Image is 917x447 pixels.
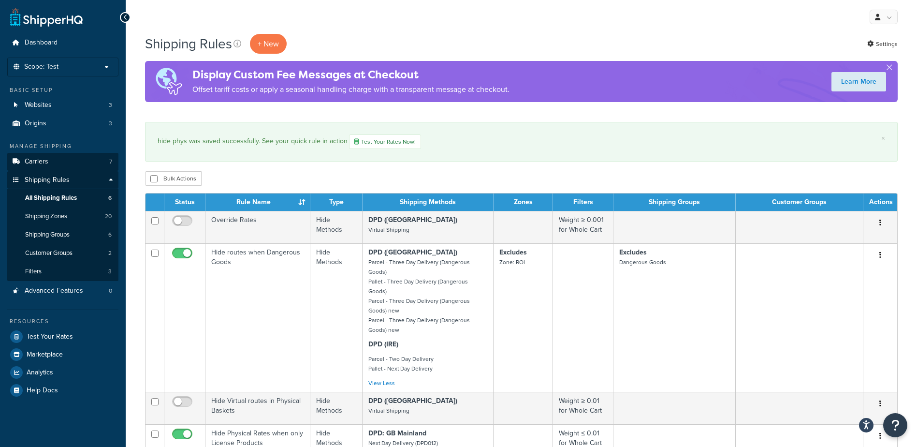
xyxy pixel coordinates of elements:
[105,212,112,221] span: 20
[7,263,118,281] li: Filters
[553,194,613,211] th: Filters
[27,333,73,341] span: Test Your Rates
[205,392,310,424] td: Hide Virtual routes in Physical Baskets
[867,37,898,51] a: Settings
[7,115,118,133] a: Origins 3
[310,194,362,211] th: Type
[205,211,310,243] td: Override Rates
[368,355,434,373] small: Parcel - Two Day Delivery Pallet - Next Day Delivery
[145,61,192,102] img: duties-banner-06bc72dcb5fe05cb3f9472aba00be2ae8eb53ab6f0d8bb03d382ba314ac3c341.png
[25,176,70,184] span: Shipping Rules
[7,153,118,171] a: Carriers 7
[349,134,421,149] a: Test Your Rates Now!
[109,101,112,109] span: 3
[499,247,527,257] strong: Excludes
[736,194,863,211] th: Customer Groups
[25,249,73,257] span: Customer Groups
[7,244,118,262] a: Customer Groups 2
[24,63,58,71] span: Scope: Test
[494,194,553,211] th: Zones
[27,369,53,377] span: Analytics
[108,231,112,239] span: 6
[25,194,77,202] span: All Shipping Rules
[7,346,118,363] a: Marketplace
[368,396,457,406] strong: DPD ([GEOGRAPHIC_DATA])
[7,96,118,114] li: Websites
[108,194,112,202] span: 6
[7,282,118,300] a: Advanced Features 0
[7,34,118,52] a: Dashboard
[7,189,118,207] a: All Shipping Rules 6
[553,392,613,424] td: Weight ≥ 0.01 for Whole Cart
[145,34,232,53] h1: Shipping Rules
[368,339,398,349] strong: DPD (IRE)
[25,212,67,221] span: Shipping Zones
[109,158,112,166] span: 7
[310,243,362,392] td: Hide Methods
[7,282,118,300] li: Advanced Features
[368,215,457,225] strong: DPD ([GEOGRAPHIC_DATA])
[7,171,118,189] a: Shipping Rules
[7,244,118,262] li: Customer Groups
[831,72,886,91] a: Learn More
[192,83,509,96] p: Offset tariff costs or apply a seasonal handling charge with a transparent message at checkout.
[25,101,52,109] span: Websites
[25,268,42,276] span: Filters
[7,86,118,94] div: Basic Setup
[619,258,666,267] small: Dangerous Goods
[368,247,457,257] strong: DPD ([GEOGRAPHIC_DATA])
[108,249,112,257] span: 2
[613,194,735,211] th: Shipping Groups
[10,7,83,27] a: ShipperHQ Home
[7,328,118,345] a: Test Your Rates
[7,263,118,281] a: Filters 3
[7,208,118,225] a: Shipping Zones 20
[881,134,885,142] a: ×
[25,287,83,295] span: Advanced Features
[109,287,112,295] span: 0
[553,211,613,243] td: Weight ≥ 0.001 for Whole Cart
[368,379,395,387] a: View Less
[205,194,310,211] th: Rule Name : activate to sort column ascending
[310,211,362,243] td: Hide Methods
[25,39,58,47] span: Dashboard
[7,189,118,207] li: All Shipping Rules
[27,387,58,395] span: Help Docs
[7,115,118,133] li: Origins
[7,208,118,225] li: Shipping Zones
[368,406,409,415] small: Virtual Shipping
[164,194,205,211] th: Status
[27,351,63,359] span: Marketplace
[145,171,202,186] button: Bulk Actions
[7,171,118,282] li: Shipping Rules
[7,142,118,150] div: Manage Shipping
[192,67,509,83] h4: Display Custom Fee Messages at Checkout
[7,317,118,326] div: Resources
[7,226,118,244] li: Shipping Groups
[25,231,70,239] span: Shipping Groups
[205,243,310,392] td: Hide routes when Dangerous Goods
[158,134,885,149] div: hide phys was saved successfully. See your quick rule in action
[7,226,118,244] a: Shipping Groups 6
[368,225,409,234] small: Virtual Shipping
[25,119,46,128] span: Origins
[7,153,118,171] li: Carriers
[7,364,118,381] a: Analytics
[363,194,494,211] th: Shipping Methods
[25,158,48,166] span: Carriers
[7,382,118,399] a: Help Docs
[863,194,897,211] th: Actions
[250,34,287,54] p: + New
[883,413,907,437] button: Open Resource Center
[368,258,470,334] small: Parcel - Three Day Delivery (Dangerous Goods) Pallet - Three Day Delivery (Dangerous Goods) Parce...
[499,258,525,267] small: Zone: ROI
[368,428,426,438] strong: DPD: GB Mainland
[108,268,112,276] span: 3
[310,392,362,424] td: Hide Methods
[109,119,112,128] span: 3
